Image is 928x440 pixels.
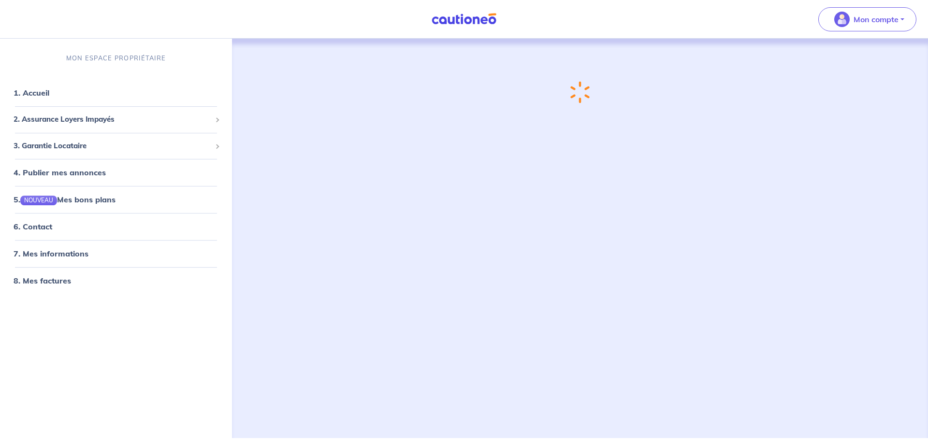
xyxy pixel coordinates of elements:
[14,222,52,231] a: 6. Contact
[4,190,228,209] div: 5.NOUVEAUMes bons plans
[4,83,228,102] div: 1. Accueil
[4,110,228,129] div: 2. Assurance Loyers Impayés
[428,13,500,25] img: Cautioneo
[834,12,850,27] img: illu_account_valid_menu.svg
[14,141,211,152] span: 3. Garantie Locataire
[14,88,49,98] a: 1. Accueil
[4,271,228,290] div: 8. Mes factures
[4,244,228,263] div: 7. Mes informations
[14,168,106,177] a: 4. Publier mes annonces
[66,54,166,63] p: MON ESPACE PROPRIÉTAIRE
[4,217,228,236] div: 6. Contact
[14,114,211,125] span: 2. Assurance Loyers Impayés
[4,137,228,156] div: 3. Garantie Locataire
[4,163,228,182] div: 4. Publier mes annonces
[569,81,590,104] img: loading-spinner
[854,14,899,25] p: Mon compte
[14,249,88,258] a: 7. Mes informations
[14,276,71,285] a: 8. Mes factures
[14,195,116,204] a: 5.NOUVEAUMes bons plans
[818,7,916,31] button: illu_account_valid_menu.svgMon compte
